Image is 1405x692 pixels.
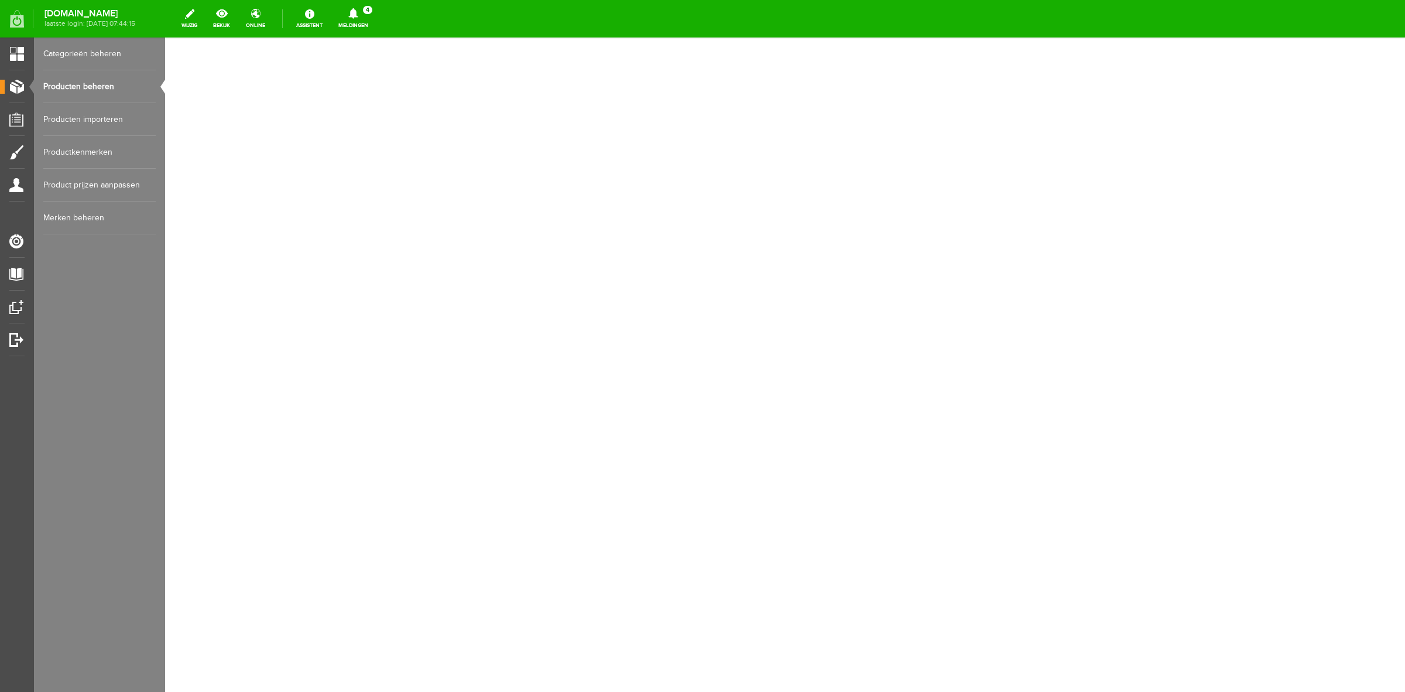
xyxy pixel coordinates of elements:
[331,6,375,32] a: Meldingen4
[43,202,156,234] a: Merken beheren
[206,6,237,32] a: bekijk
[363,6,372,14] span: 4
[43,70,156,103] a: Producten beheren
[43,169,156,202] a: Product prijzen aanpassen
[43,38,156,70] a: Categorieën beheren
[239,6,272,32] a: online
[43,103,156,136] a: Producten importeren
[43,136,156,169] a: Productkenmerken
[289,6,330,32] a: Assistent
[44,21,135,27] span: laatste login: [DATE] 07:44:15
[44,11,135,17] strong: [DOMAIN_NAME]
[174,6,204,32] a: wijzig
